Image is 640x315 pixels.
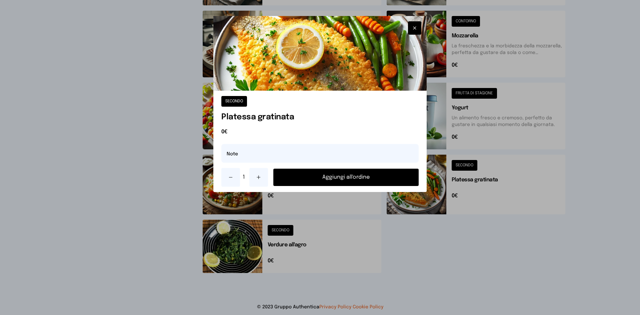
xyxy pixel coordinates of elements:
[221,96,247,107] button: SECONDO
[273,169,419,186] button: Aggiungi all'ordine
[221,112,419,123] h1: Platessa gratinata
[213,16,427,91] img: Platessa gratinata
[243,173,247,181] span: 1
[221,128,419,136] span: 0€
